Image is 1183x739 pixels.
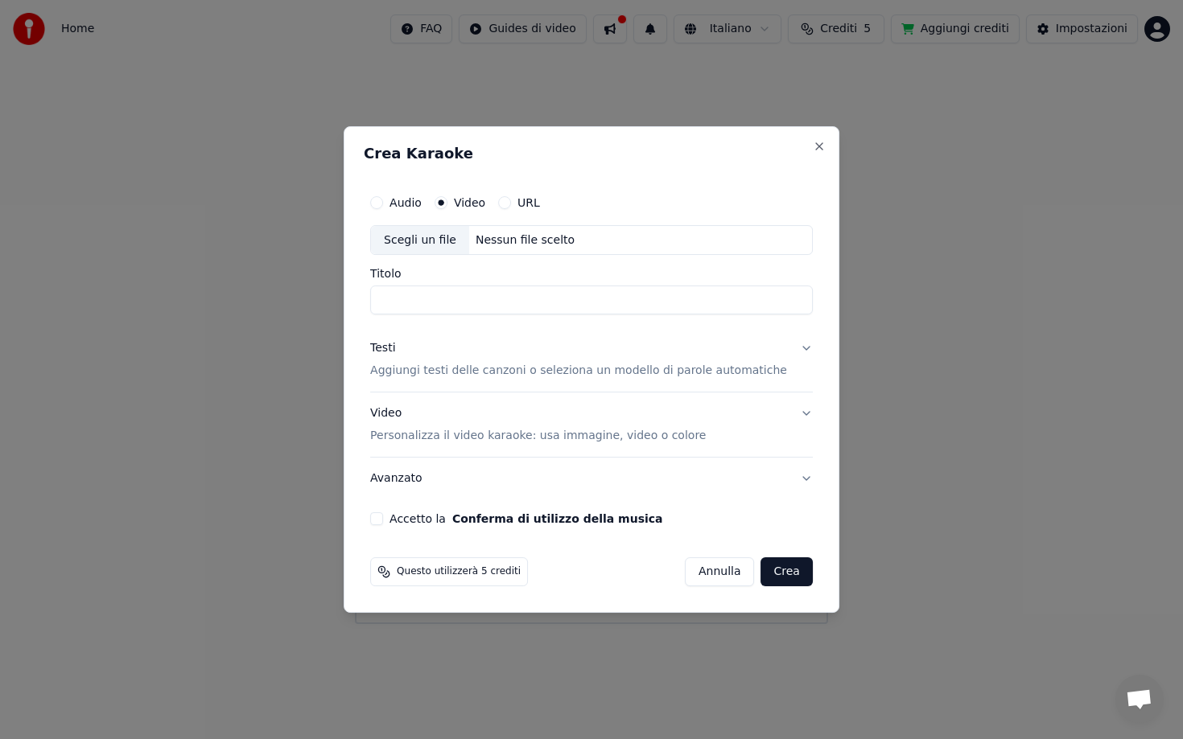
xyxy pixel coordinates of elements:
button: VideoPersonalizza il video karaoke: usa immagine, video o colore [370,393,813,458]
p: Aggiungi testi delle canzoni o seleziona un modello di parole automatiche [370,363,787,380]
button: Crea [761,557,813,586]
div: Testi [370,341,395,357]
h2: Crea Karaoke [364,146,819,161]
label: Titolo [370,269,813,280]
p: Personalizza il video karaoke: usa immagine, video o colore [370,428,706,444]
button: Accetto la [452,513,663,524]
span: Questo utilizzerà 5 crediti [397,565,521,578]
label: Audio [390,197,422,208]
button: Annulla [685,557,755,586]
div: Scegli un file [371,226,469,255]
div: Nessun file scelto [469,232,581,248]
label: Accetto la [390,513,662,524]
button: TestiAggiungi testi delle canzoni o seleziona un modello di parole automatiche [370,328,813,392]
label: Video [454,197,485,208]
div: Video [370,406,706,445]
button: Avanzato [370,458,813,499]
label: URL [517,197,540,208]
